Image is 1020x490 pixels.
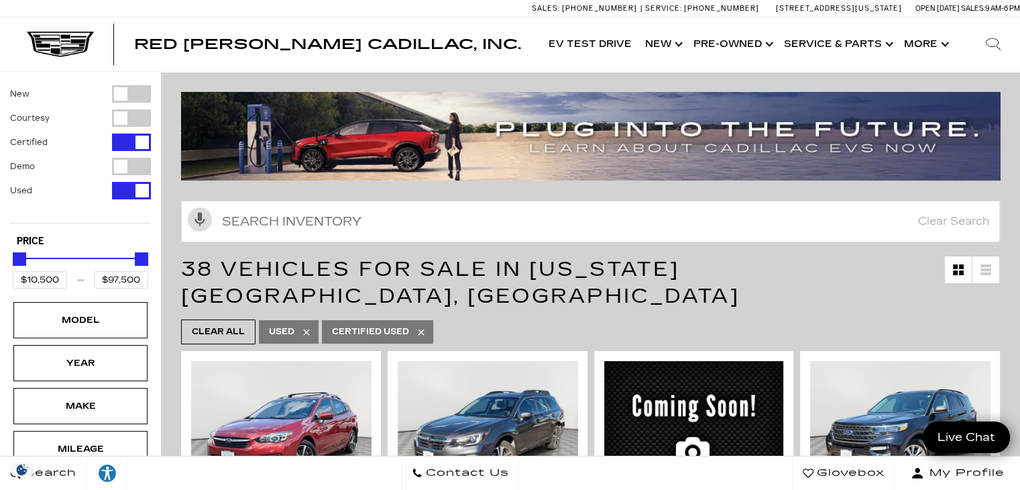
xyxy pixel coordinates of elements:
[13,345,148,381] div: YearYear
[134,38,521,51] a: Red [PERSON_NAME] Cadillac, Inc.
[10,184,32,197] label: Used
[945,256,972,283] a: Grid View
[985,4,1020,13] span: 9 AM-6 PM
[134,36,521,52] span: Red [PERSON_NAME] Cadillac, Inc.
[542,17,638,71] a: EV Test Drive
[792,456,895,490] a: Glovebox
[47,313,114,328] div: Model
[640,5,762,12] a: Service: [PHONE_NUMBER]
[813,464,885,483] span: Glovebox
[47,442,114,456] div: Mileage
[87,463,127,483] div: Explore your accessibility options
[47,356,114,371] div: Year
[269,324,294,340] span: Used
[47,399,114,413] div: Make
[94,271,148,289] input: Maximum
[895,456,1020,490] button: Open user profile menu
[924,464,1005,483] span: My Profile
[422,464,509,483] span: Contact Us
[21,464,76,483] span: Search
[192,324,245,340] span: Clear All
[13,388,148,424] div: MakeMake
[638,17,687,71] a: New
[13,271,67,289] input: Minimum
[181,257,739,308] span: 38 Vehicles for Sale in [US_STATE][GEOGRAPHIC_DATA], [GEOGRAPHIC_DATA]
[961,4,985,13] span: Sales:
[10,85,151,223] div: Filter by Vehicle Type
[645,4,682,13] span: Service:
[10,87,30,101] label: New
[87,456,128,490] a: Explore your accessibility options
[13,431,148,467] div: MileageMileage
[332,324,409,340] span: Certified Used
[532,4,560,13] span: Sales:
[13,248,148,289] div: Price
[915,4,960,13] span: Open [DATE]
[181,201,1000,242] input: Search Inventory
[923,422,1010,453] a: Live Chat
[188,207,212,232] svg: Click to toggle on voice search
[966,17,1020,71] div: Search
[897,17,953,71] button: More
[562,4,637,13] span: [PHONE_NUMBER]
[777,17,897,71] a: Service & Parts
[27,32,94,57] img: Cadillac Dark Logo with Cadillac White Text
[13,302,148,338] div: ModelModel
[776,4,902,13] a: [STREET_ADDRESS][US_STATE]
[10,111,50,125] label: Courtesy
[135,252,148,266] div: Maximum Price
[13,252,26,266] div: Minimum Price
[17,236,144,248] h5: Price
[10,160,35,173] label: Demo
[532,5,640,12] a: Sales: [PHONE_NUMBER]
[684,4,759,13] span: [PHONE_NUMBER]
[10,136,48,149] label: Certified
[181,92,1010,181] img: ev-blog-post-banners4
[931,430,1002,445] span: Live Chat
[401,456,520,490] a: Contact Us
[7,462,38,477] div: Privacy Settings
[687,17,777,71] a: Pre-Owned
